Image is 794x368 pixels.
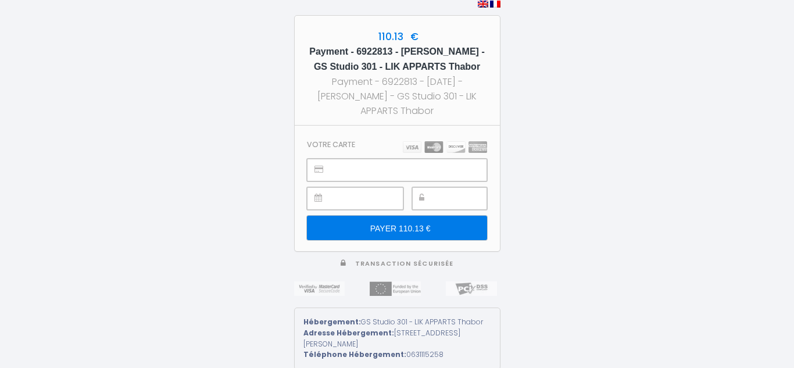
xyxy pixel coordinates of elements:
[355,259,453,268] span: Transaction sécurisée
[478,1,488,8] img: en.png
[490,1,500,8] img: fr.png
[375,30,419,44] span: 110.13 €
[303,349,406,359] strong: Téléphone Hébergement:
[333,159,486,181] iframe: Secure payment input frame
[305,44,489,74] h5: Payment - 6922813 - [PERSON_NAME] - GS Studio 301 - LIK APPARTS Thabor
[438,188,487,209] iframe: Secure payment input frame
[307,140,355,149] h3: Votre carte
[403,141,487,153] img: carts.png
[303,349,491,360] div: 0631115258
[333,188,402,209] iframe: Secure payment input frame
[305,74,489,118] div: Payment - 6922813 - [DATE] - [PERSON_NAME] - GS Studio 301 - LIK APPARTS Thabor
[303,317,491,328] div: GS Studio 301 - LIK APPARTS Thabor
[303,328,491,350] div: [STREET_ADDRESS][PERSON_NAME]
[307,216,487,240] input: PAYER 110.13 €
[303,317,361,327] strong: Hébergement:
[303,328,394,338] strong: Adresse Hébergement:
